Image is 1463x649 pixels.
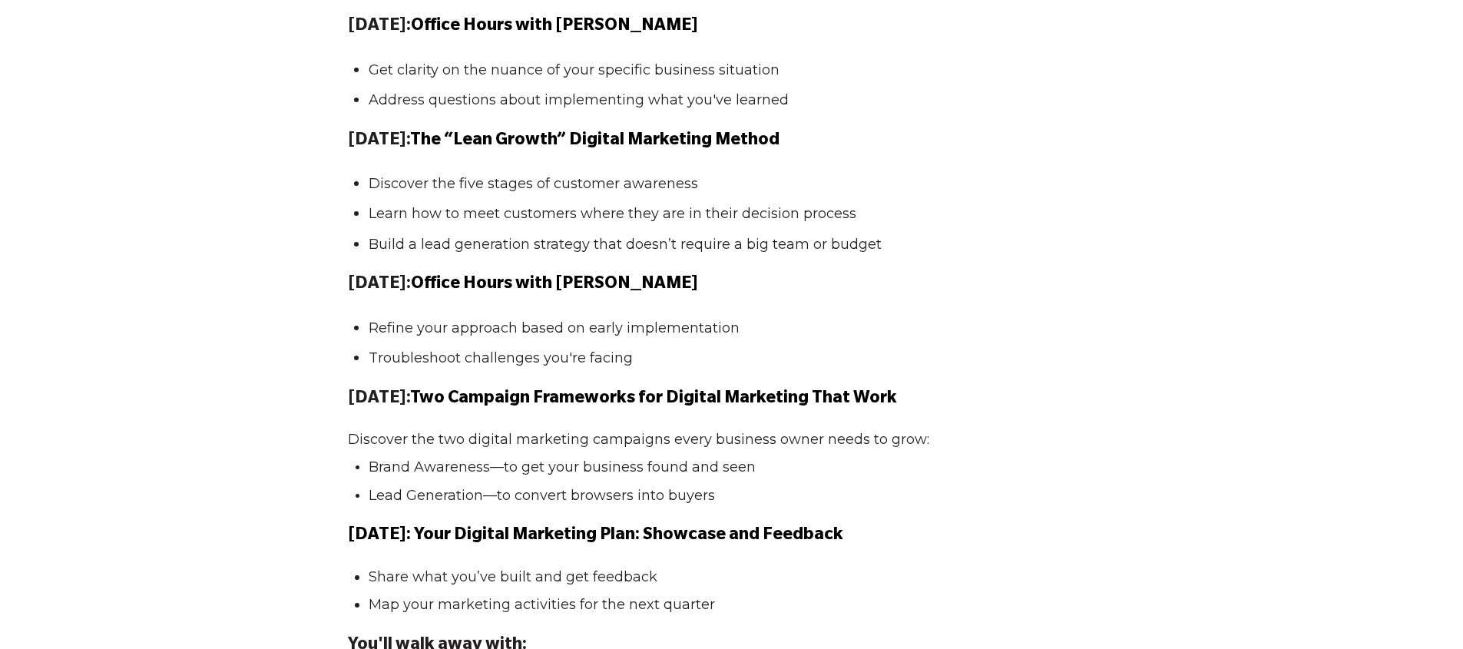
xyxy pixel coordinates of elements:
span: Brand Awareness—to get your business found and seen [369,459,756,475]
span: Lead Generation—to convert browsers into buyers [369,487,715,504]
strong: [DATE]: [348,276,698,294]
span: [DATE]: Your Digital Marketing Plan: Showcase and Feedback [348,527,843,545]
strong: [DATE]: [348,132,779,151]
span: Office Hours with [PERSON_NAME] [411,276,698,294]
iframe: Chat Widget [1386,575,1463,649]
li: Map your marketing activities for the next quarter [369,595,1107,614]
span: Discover the two digital marketing campaigns every business owner needs to grow: [348,431,929,448]
span: Refine your approach based on early implementation [369,320,740,336]
span: Address questions about implementing what you've learned [369,91,789,108]
span: Office Hours with [PERSON_NAME] [411,18,698,36]
span: Two Campaign Frameworks for Digital Marketing That Work [410,390,897,409]
span: Discover the five stages of customer awareness [369,175,698,192]
span: Build a lead generation strategy that doesn’t require a big team or budget [369,236,882,253]
strong: [DATE]: [348,18,698,36]
span: The “Lean Growth” Digital Marketing Method [410,132,779,151]
span: Troubleshoot challenges you're facing [369,349,633,366]
strong: [DATE]: [348,390,897,409]
span: Get clarity on the nuance of your specific business situation [369,61,779,78]
li: Share what you’ve built and get feedback [369,568,1107,587]
span: Learn how to meet customers where they are in their decision process [369,205,856,222]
